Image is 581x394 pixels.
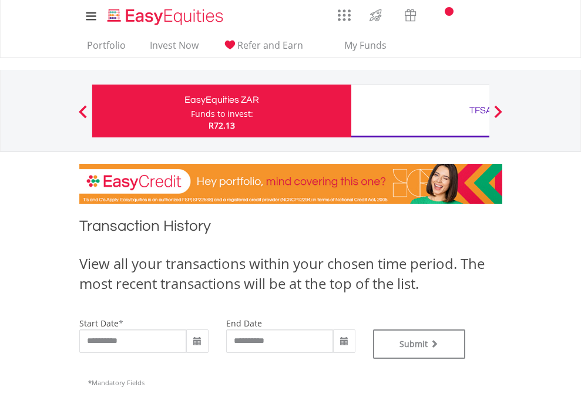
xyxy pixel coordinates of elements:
img: EasyEquities_Logo.png [105,7,228,26]
span: R72.13 [209,120,235,131]
a: Notifications [428,3,458,26]
a: Portfolio [82,39,130,58]
img: thrive-v2.svg [366,6,385,25]
a: FAQ's and Support [458,3,488,26]
a: Vouchers [393,3,428,25]
label: end date [226,318,262,329]
div: View all your transactions within your chosen time period. The most recent transactions will be a... [79,254,502,294]
label: start date [79,318,119,329]
div: Funds to invest: [191,108,253,120]
span: My Funds [327,38,404,53]
img: grid-menu-icon.svg [338,9,351,22]
a: Refer and Earn [218,39,308,58]
a: Home page [103,3,228,26]
button: Previous [71,111,95,123]
a: AppsGrid [330,3,358,22]
img: EasyCredit Promotion Banner [79,164,502,204]
button: Submit [373,329,466,359]
h1: Transaction History [79,215,502,242]
span: Mandatory Fields [88,378,145,387]
img: vouchers-v2.svg [401,6,420,25]
a: My Profile [488,3,518,29]
a: Invest Now [145,39,203,58]
span: Refer and Earn [237,39,303,52]
div: EasyEquities ZAR [99,92,344,108]
button: Next [486,111,510,123]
